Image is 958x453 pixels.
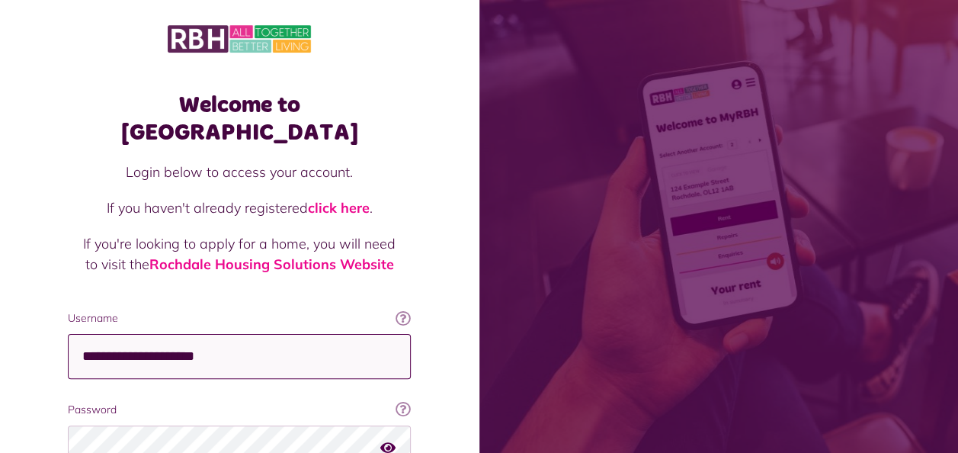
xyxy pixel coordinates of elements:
[83,233,396,275] p: If you're looking to apply for a home, you will need to visit the
[68,92,411,146] h1: Welcome to [GEOGRAPHIC_DATA]
[168,23,311,55] img: MyRBH
[83,162,396,182] p: Login below to access your account.
[68,402,411,418] label: Password
[68,310,411,326] label: Username
[308,199,370,217] a: click here
[149,255,394,273] a: Rochdale Housing Solutions Website
[83,198,396,218] p: If you haven't already registered .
